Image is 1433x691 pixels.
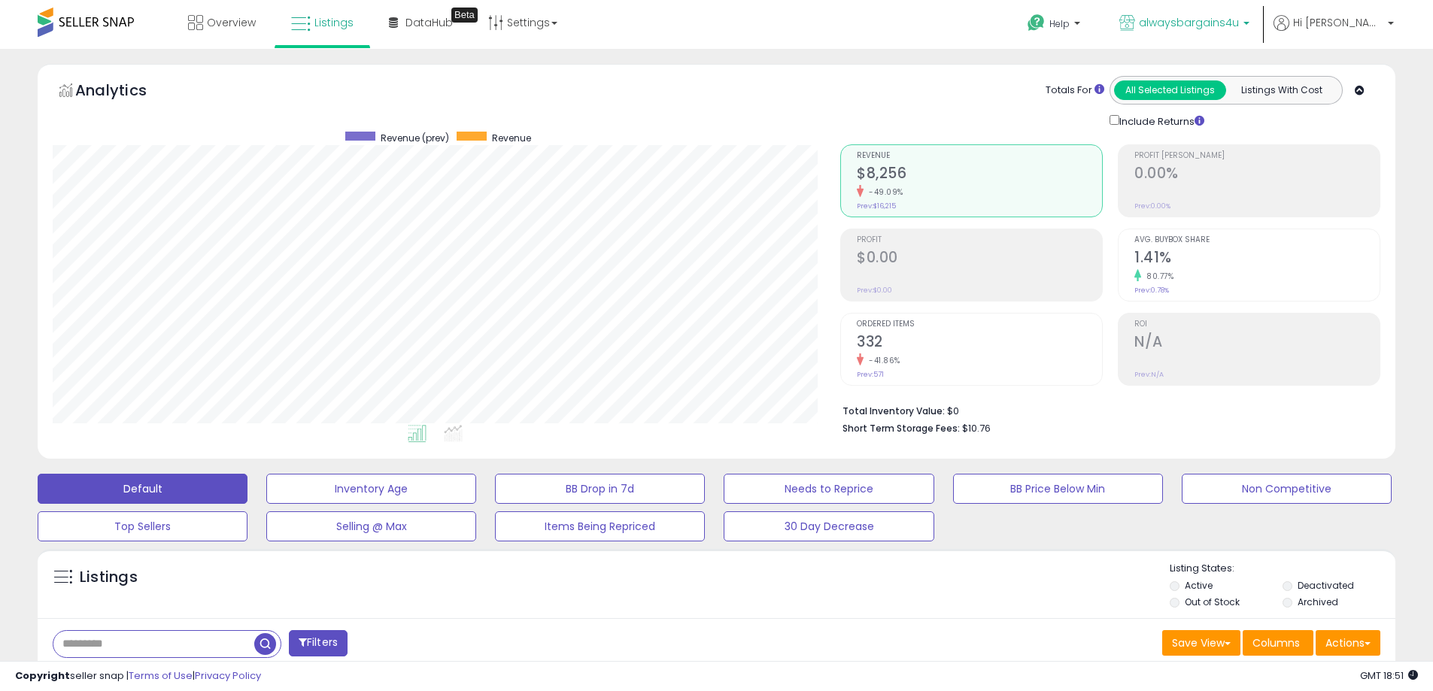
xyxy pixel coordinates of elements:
[1049,17,1070,30] span: Help
[1298,596,1338,608] label: Archived
[266,511,476,541] button: Selling @ Max
[864,186,903,198] small: -49.09%
[1185,596,1240,608] label: Out of Stock
[1185,579,1213,592] label: Active
[1141,271,1173,282] small: 80.77%
[1316,630,1380,656] button: Actions
[842,422,960,435] b: Short Term Storage Fees:
[724,474,934,504] button: Needs to Reprice
[1293,15,1383,30] span: Hi [PERSON_NAME]
[857,152,1102,160] span: Revenue
[962,421,991,435] span: $10.76
[1225,80,1337,100] button: Listings With Cost
[857,249,1102,269] h2: $0.00
[1252,635,1300,650] span: Columns
[857,333,1102,353] h2: 332
[1134,249,1380,269] h2: 1.41%
[1360,668,1418,683] span: 2025-09-9 18:51 GMT
[953,474,1163,504] button: BB Price Below Min
[1298,579,1354,592] label: Deactivated
[1134,152,1380,160] span: Profit [PERSON_NAME]
[15,669,261,683] div: seller snap | |
[1046,83,1104,98] div: Totals For
[1139,15,1239,30] span: alwaysbargains4u
[1182,474,1392,504] button: Non Competitive
[207,15,256,30] span: Overview
[495,474,705,504] button: BB Drop in 7d
[1134,370,1164,379] small: Prev: N/A
[266,474,476,504] button: Inventory Age
[405,15,453,30] span: DataHub
[80,567,138,588] h5: Listings
[857,370,884,379] small: Prev: 571
[381,132,449,144] span: Revenue (prev)
[289,630,348,656] button: Filters
[857,202,896,211] small: Prev: $16,215
[1134,236,1380,244] span: Avg. Buybox Share
[1027,14,1046,32] i: Get Help
[129,668,193,683] a: Terms of Use
[195,668,261,683] a: Privacy Policy
[1134,320,1380,329] span: ROI
[314,15,354,30] span: Listings
[842,401,1369,419] li: $0
[15,668,70,683] strong: Copyright
[1134,333,1380,353] h2: N/A
[495,511,705,541] button: Items Being Repriced
[857,236,1102,244] span: Profit
[1098,112,1222,129] div: Include Returns
[724,511,934,541] button: 30 Day Decrease
[1134,202,1170,211] small: Prev: 0.00%
[1016,2,1095,49] a: Help
[38,474,247,504] button: Default
[492,132,531,144] span: Revenue
[857,165,1102,185] h2: $8,256
[1134,165,1380,185] h2: 0.00%
[75,80,176,105] h5: Analytics
[1134,286,1169,295] small: Prev: 0.78%
[451,8,478,23] div: Tooltip anchor
[857,320,1102,329] span: Ordered Items
[857,286,892,295] small: Prev: $0.00
[864,355,900,366] small: -41.86%
[1162,630,1240,656] button: Save View
[1243,630,1313,656] button: Columns
[842,405,945,417] b: Total Inventory Value:
[1274,15,1394,49] a: Hi [PERSON_NAME]
[38,511,247,541] button: Top Sellers
[1114,80,1226,100] button: All Selected Listings
[1170,562,1395,576] p: Listing States:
